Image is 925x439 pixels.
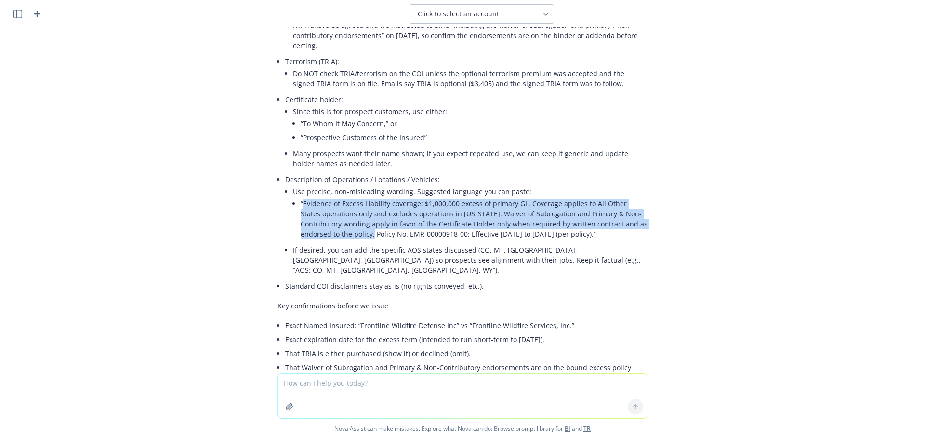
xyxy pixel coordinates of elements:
li: “To Whom It May Concern,” or [301,117,647,131]
li: Exact Named Insured: “Frontline Wildfire Defense Inc” vs “Frontline Wildfire Services, Inc.” [285,319,647,333]
li: Many prospects want their name shown; if you expect repeated use, we can keep it generic and upda... [293,146,647,171]
li: That Waiver of Subrogation and Primary & Non-Contributory endorsements are on the bound excess po... [285,360,647,385]
li: “Evidence of Excess Liability coverage: $1,000,000 excess of primary GL. Coverage applies to All ... [301,197,647,241]
li: “Prospective Customers of the Insured” [301,131,647,145]
li: That TRIA is either purchased (show it) or declined (omit). [285,346,647,360]
li: Terrorism (TRIA): [285,54,647,93]
li: Do NOT check TRIA/terrorism on the COI unless the optional terrorism premium was accepted and the... [293,67,647,91]
a: TR [583,425,591,433]
li: Use precise, non-misleading wording. Suggested language you can paste: [293,185,647,243]
li: Since this is for prospect customers, use either: [293,105,647,146]
li: Exact expiration date for the excess term (intended to run short-term to [DATE]). [285,333,647,346]
li: If desired, you can add the specific AOS states discussed (CO, MT, [GEOGRAPHIC_DATA], [GEOGRAPHIC... [293,243,647,277]
a: BI [565,425,570,433]
button: Click to select an account [410,4,554,24]
p: Key confirmations before we issue [277,301,647,311]
span: Nova Assist can make mistakes. Explore what Nova can do: Browse prompt library for and [4,419,921,439]
li: Standard COI disclaimers stay as-is (no rights conveyed, etc.). [285,279,647,293]
li: Certificate holder: [285,93,647,173]
li: Description of Operations / Locations / Vehicles: [285,173,647,279]
span: Click to select an account [418,9,499,19]
li: Action: Only show these if they are included/authorized on the bound policy. The emails indicate ... [293,8,647,53]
